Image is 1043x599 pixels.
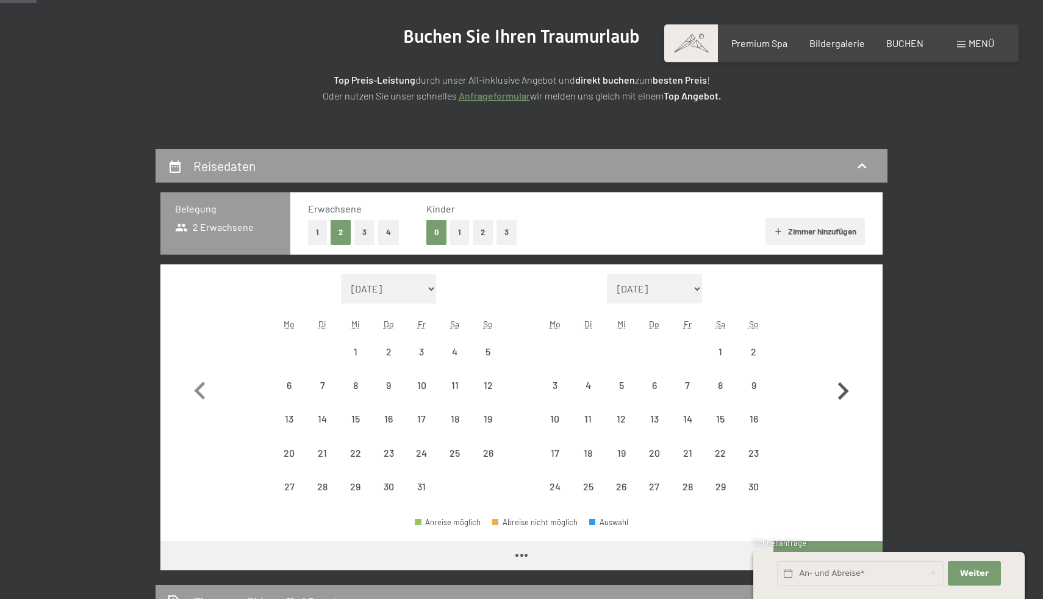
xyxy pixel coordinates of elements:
div: Mon Nov 03 2025 [539,369,572,402]
div: Anreise nicht möglich [737,335,770,368]
a: Premium Spa [731,37,787,49]
div: 31 [406,482,437,512]
div: Anreise nicht möglich [604,436,637,469]
div: Anreise nicht möglich [539,402,572,435]
abbr: Sonntag [749,319,759,329]
div: Sun Nov 09 2025 [737,369,770,402]
div: Abreise nicht möglich [492,518,578,526]
button: Vorheriger Monat [182,274,218,504]
div: Anreise nicht möglich [339,369,372,402]
button: 1 [450,220,469,245]
div: Anreise nicht möglich [572,369,604,402]
div: Anreise nicht möglich [737,402,770,435]
div: Tue Nov 25 2025 [572,470,604,503]
div: Anreise nicht möglich [339,402,372,435]
div: 22 [340,448,371,479]
div: 13 [639,414,670,445]
div: Anreise nicht möglich [471,436,504,469]
abbr: Samstag [450,319,459,329]
div: 13 [274,414,304,445]
div: 14 [672,414,703,445]
div: 7 [307,380,337,411]
div: 16 [739,414,769,445]
div: 20 [274,448,304,479]
div: Anreise nicht möglich [372,436,405,469]
div: Anreise nicht möglich [737,470,770,503]
button: 2 [473,220,493,245]
div: 15 [705,414,736,445]
abbr: Dienstag [584,319,592,329]
div: Anreise nicht möglich [471,369,504,402]
div: 14 [307,414,337,445]
abbr: Mittwoch [351,319,360,329]
div: 17 [540,448,570,479]
span: Kinder [426,203,455,214]
div: Anreise nicht möglich [737,369,770,402]
div: Anreise nicht möglich [405,335,438,368]
div: Fri Oct 24 2025 [405,436,438,469]
div: 6 [639,380,670,411]
div: Fri Nov 14 2025 [671,402,704,435]
div: Wed Nov 26 2025 [604,470,637,503]
div: Anreise nicht möglich [372,470,405,503]
div: Anreise nicht möglich [604,402,637,435]
div: Tue Nov 11 2025 [572,402,604,435]
div: Thu Oct 02 2025 [372,335,405,368]
div: Anreise nicht möglich [339,436,372,469]
div: 18 [573,448,603,479]
div: Anreise nicht möglich [539,470,572,503]
div: Anreise nicht möglich [539,369,572,402]
span: Menü [969,37,994,49]
abbr: Sonntag [483,319,493,329]
div: Mon Oct 13 2025 [273,402,306,435]
abbr: Samstag [716,319,725,329]
div: Anreise nicht möglich [572,436,604,469]
div: 26 [606,482,636,512]
div: Anreise nicht möglich [439,369,471,402]
div: Tue Nov 04 2025 [572,369,604,402]
div: Sat Nov 01 2025 [704,335,737,368]
div: 21 [672,448,703,479]
div: Sat Oct 25 2025 [439,436,471,469]
span: Buchen Sie Ihren Traumurlaub [403,26,640,47]
div: Wed Oct 01 2025 [339,335,372,368]
div: Fri Nov 07 2025 [671,369,704,402]
div: Anreise nicht möglich [273,470,306,503]
div: 2 [373,347,404,377]
div: Wed Oct 15 2025 [339,402,372,435]
div: Mon Oct 06 2025 [273,369,306,402]
div: 12 [473,380,503,411]
div: Tue Nov 18 2025 [572,436,604,469]
div: Thu Oct 16 2025 [372,402,405,435]
div: Anreise nicht möglich [405,402,438,435]
div: Thu Nov 06 2025 [638,369,671,402]
div: 5 [606,380,636,411]
div: 23 [739,448,769,479]
div: Anreise nicht möglich [704,369,737,402]
div: 2 [739,347,769,377]
div: 1 [705,347,736,377]
strong: besten Preis [653,74,707,85]
div: Sun Nov 16 2025 [737,402,770,435]
div: 9 [739,380,769,411]
strong: Top Angebot. [664,90,721,101]
div: Anreise nicht möglich [704,335,737,368]
div: 22 [705,448,736,479]
abbr: Montag [284,319,295,329]
div: Sat Oct 11 2025 [439,369,471,402]
div: 18 [440,414,470,445]
a: BUCHEN [886,37,923,49]
div: 4 [573,380,603,411]
div: 29 [705,482,736,512]
div: 6 [274,380,304,411]
abbr: Freitag [684,319,692,329]
div: Anreise nicht möglich [704,470,737,503]
div: 9 [373,380,404,411]
div: Thu Oct 23 2025 [372,436,405,469]
div: Sat Nov 08 2025 [704,369,737,402]
div: Anreise nicht möglich [306,402,339,435]
button: 0 [426,220,446,245]
h2: Reisedaten [193,158,256,173]
div: Wed Oct 22 2025 [339,436,372,469]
